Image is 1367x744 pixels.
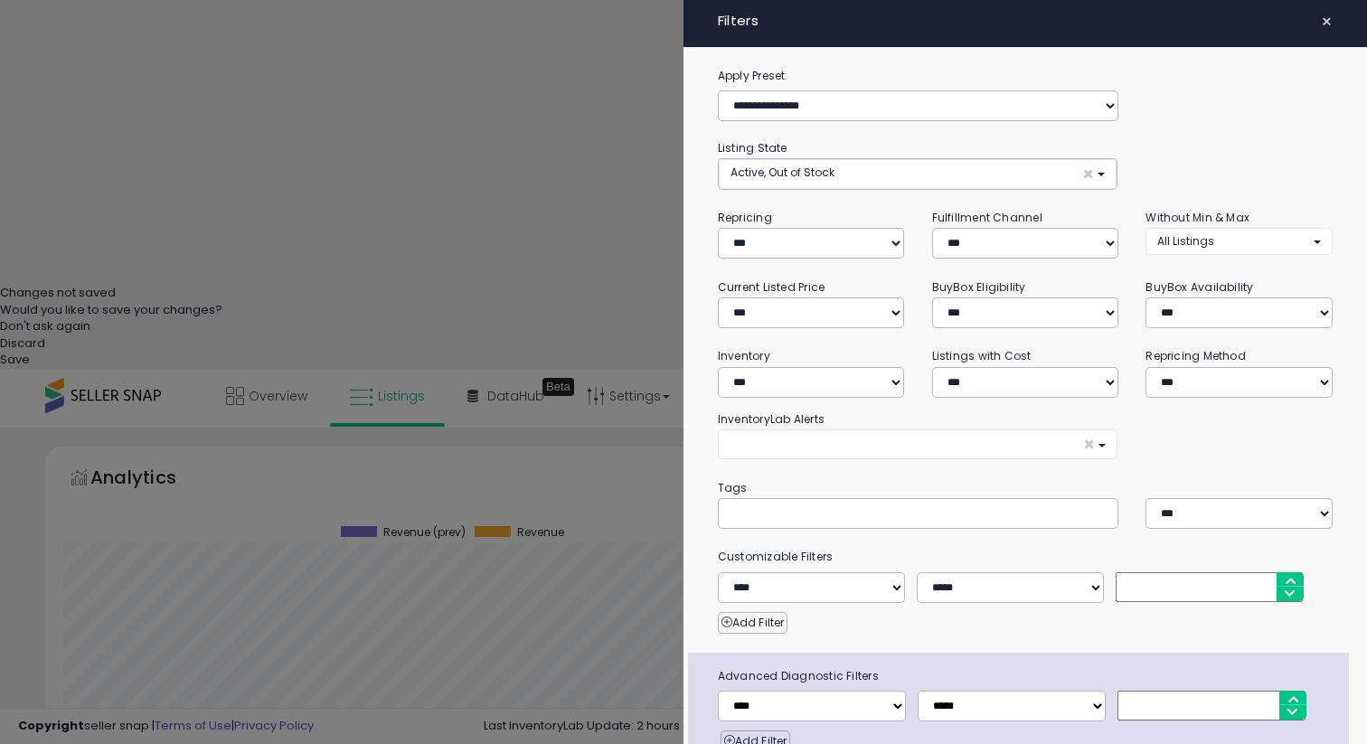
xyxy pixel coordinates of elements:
[1083,435,1095,454] span: ×
[718,411,825,427] small: InventoryLab Alerts
[718,429,1117,459] button: ×
[718,612,787,634] button: Add Filter
[704,547,1346,567] small: Customizable Filters
[704,478,1346,498] small: Tags
[704,666,1349,686] span: Advanced Diagnostic Filters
